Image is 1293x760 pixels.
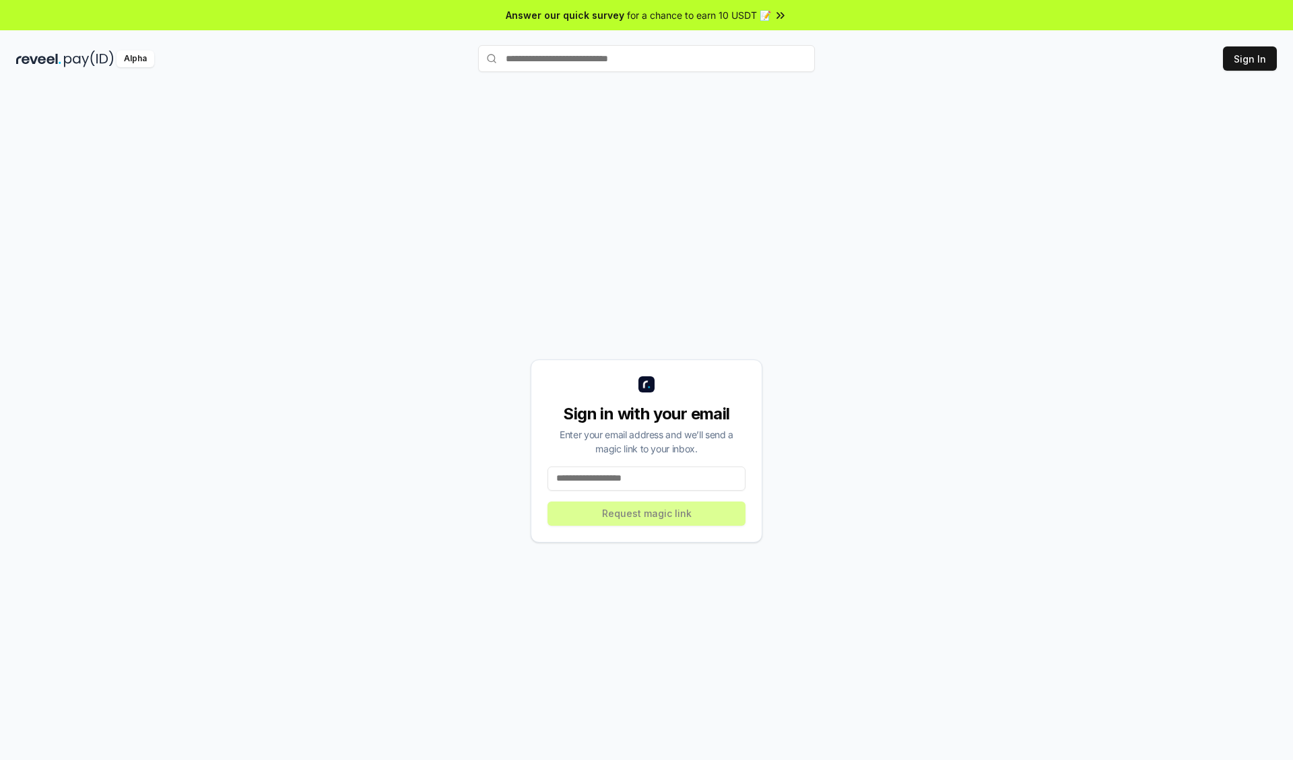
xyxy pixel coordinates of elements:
span: for a chance to earn 10 USDT 📝 [627,8,771,22]
img: logo_small [638,376,655,392]
button: Sign In [1223,46,1277,71]
img: pay_id [64,50,114,67]
img: reveel_dark [16,50,61,67]
div: Alpha [117,50,154,67]
span: Answer our quick survey [506,8,624,22]
div: Sign in with your email [548,403,745,425]
div: Enter your email address and we’ll send a magic link to your inbox. [548,427,745,456]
